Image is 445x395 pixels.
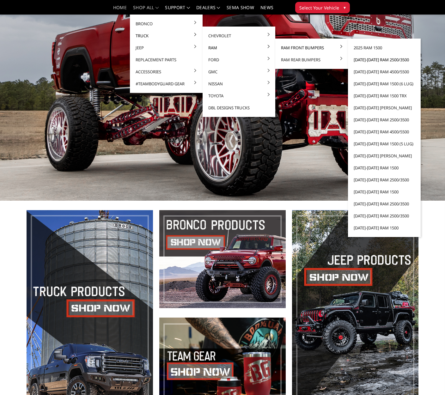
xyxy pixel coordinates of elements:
[351,162,418,174] a: [DATE]-[DATE] Ram 1500
[205,30,273,42] a: Chevrolet
[165,5,190,15] a: Support
[416,91,422,101] button: 5 of 5
[132,66,200,78] a: Accessories
[205,42,273,54] a: Ram
[227,5,254,15] a: SEMA Show
[351,102,418,114] a: [DATE]-[DATE] [PERSON_NAME]
[132,30,200,42] a: Truck
[133,5,159,15] a: shop all
[351,222,418,234] a: [DATE]-[DATE] Ram 1500
[351,90,418,102] a: [DATE]-[DATE] Ram 1500 TRX
[132,18,200,30] a: Bronco
[132,42,200,54] a: Jeep
[351,66,418,78] a: [DATE]-[DATE] Ram 4500/5500
[351,198,418,210] a: [DATE]-[DATE] Ram 2500/3500
[416,60,422,70] button: 2 of 5
[132,54,200,66] a: Replacement Parts
[295,2,350,13] button: Select Your Vehicle
[351,78,418,90] a: [DATE]-[DATE] Ram 1500 (6 lug)
[132,78,200,90] a: #TeamBodyguard Gear
[351,174,418,186] a: [DATE]-[DATE] Ram 2500/3500
[351,42,418,54] a: 2025 Ram 1500
[344,4,346,11] span: ▾
[205,66,273,78] a: GMC
[351,210,418,222] a: [DATE]-[DATE] Ram 2500/3500
[205,54,273,66] a: Ford
[416,81,422,91] button: 4 of 5
[351,186,418,198] a: [DATE]-[DATE] Ram 1500
[351,126,418,138] a: [DATE]-[DATE] Ram 4500/5500
[205,78,273,90] a: Nissan
[351,114,418,126] a: [DATE]-[DATE] Ram 2500/3500
[413,365,445,395] iframe: Chat Widget
[260,5,273,15] a: News
[299,4,339,11] span: Select Your Vehicle
[351,150,418,162] a: [DATE]-[DATE] [PERSON_NAME]
[416,50,422,60] button: 1 of 5
[278,54,345,66] a: Ram Rear Bumpers
[351,138,418,150] a: [DATE]-[DATE] Ram 1500 (5 lug)
[196,5,220,15] a: Dealers
[205,90,273,102] a: Toyota
[278,42,345,54] a: Ram Front Bumpers
[205,102,273,114] a: DBL Designs Trucks
[416,70,422,81] button: 3 of 5
[351,54,418,66] a: [DATE]-[DATE] Ram 2500/3500
[113,5,127,15] a: Home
